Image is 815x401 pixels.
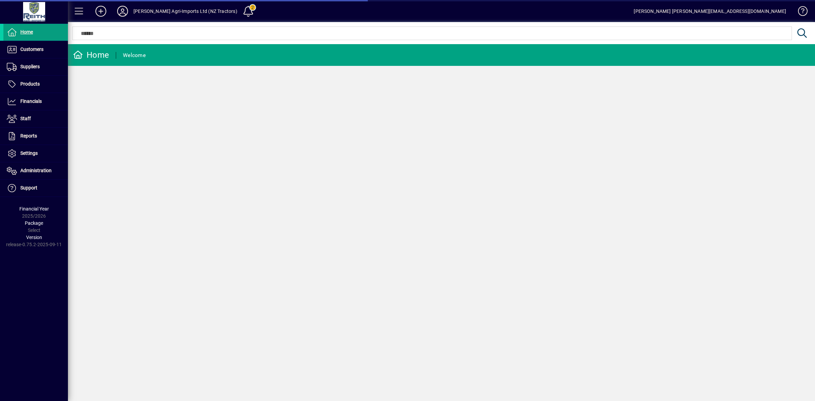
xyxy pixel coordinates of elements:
[26,235,42,240] span: Version
[19,206,49,212] span: Financial Year
[3,110,68,127] a: Staff
[3,180,68,197] a: Support
[20,47,43,52] span: Customers
[3,145,68,162] a: Settings
[20,64,40,69] span: Suppliers
[3,128,68,145] a: Reports
[20,98,42,104] span: Financials
[3,93,68,110] a: Financials
[20,150,38,156] span: Settings
[3,58,68,75] a: Suppliers
[793,1,807,23] a: Knowledge Base
[20,133,37,139] span: Reports
[73,50,109,60] div: Home
[20,81,40,87] span: Products
[20,116,31,121] span: Staff
[133,6,237,17] div: [PERSON_NAME] Agri-Imports Ltd (NZ Tractors)
[634,6,786,17] div: [PERSON_NAME] [PERSON_NAME][EMAIL_ADDRESS][DOMAIN_NAME]
[20,185,37,190] span: Support
[20,168,52,173] span: Administration
[90,5,112,17] button: Add
[123,50,146,61] div: Welcome
[25,220,43,226] span: Package
[3,76,68,93] a: Products
[20,29,33,35] span: Home
[3,41,68,58] a: Customers
[112,5,133,17] button: Profile
[3,162,68,179] a: Administration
